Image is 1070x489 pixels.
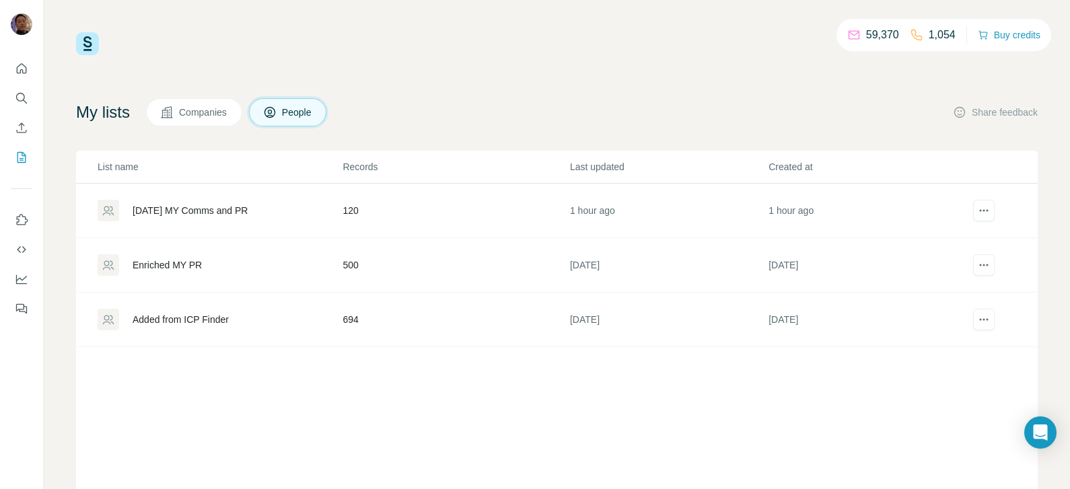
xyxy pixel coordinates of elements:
td: [DATE] [569,293,768,347]
p: 59,370 [866,27,899,43]
td: [DATE] [569,238,768,293]
button: Feedback [11,297,32,321]
p: 1,054 [929,27,956,43]
button: Search [11,86,32,110]
td: 120 [342,184,569,238]
button: Buy credits [978,26,1040,44]
span: Companies [179,106,228,119]
button: Share feedback [953,106,1038,119]
td: 1 hour ago [569,184,768,238]
div: Open Intercom Messenger [1024,416,1057,449]
button: Enrich CSV [11,116,32,140]
button: actions [973,309,995,330]
p: List name [98,160,341,174]
button: Dashboard [11,267,32,291]
td: [DATE] [768,238,966,293]
button: Quick start [11,57,32,81]
h4: My lists [76,102,130,123]
button: My lists [11,145,32,170]
p: Created at [769,160,966,174]
div: Added from ICP Finder [133,313,229,326]
td: 694 [342,293,569,347]
img: Surfe Logo [76,32,99,55]
span: People [282,106,313,119]
td: 1 hour ago [768,184,966,238]
td: [DATE] [768,293,966,347]
td: 500 [342,238,569,293]
p: Last updated [570,160,767,174]
img: Avatar [11,13,32,35]
button: Use Surfe API [11,237,32,262]
p: Records [343,160,568,174]
div: Enriched MY PR [133,258,202,272]
button: Use Surfe on LinkedIn [11,208,32,232]
div: [DATE] MY Comms and PR [133,204,248,217]
button: actions [973,200,995,221]
button: actions [973,254,995,276]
